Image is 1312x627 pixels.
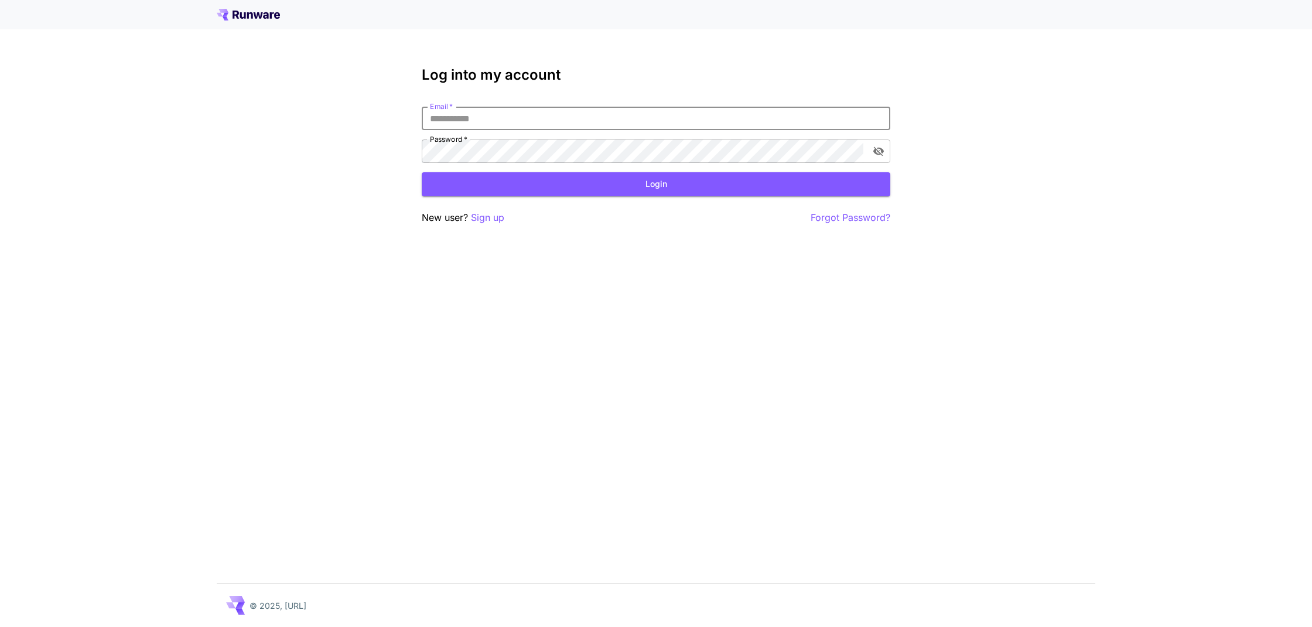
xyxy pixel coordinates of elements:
label: Email [430,101,453,111]
h3: Log into my account [422,67,890,83]
label: Password [430,134,467,144]
button: toggle password visibility [868,141,889,162]
button: Sign up [471,210,504,225]
button: Login [422,172,890,196]
p: New user? [422,210,504,225]
button: Forgot Password? [811,210,890,225]
p: © 2025, [URL] [250,599,306,612]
